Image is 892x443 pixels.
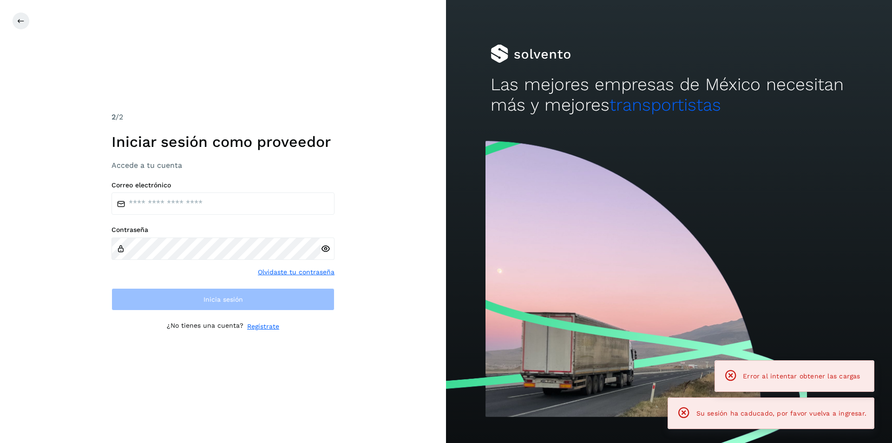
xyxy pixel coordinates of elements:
[696,410,866,417] span: Su sesión ha caducado, por favor vuelva a ingresar.
[610,95,721,115] span: transportistas
[111,112,334,123] div: /2
[111,112,116,121] span: 2
[111,288,334,311] button: Inicia sesión
[203,296,243,303] span: Inicia sesión
[111,133,334,151] h1: Iniciar sesión como proveedor
[167,322,243,331] p: ¿No tienes una cuenta?
[111,161,334,170] h3: Accede a tu cuenta
[111,181,334,189] label: Correo electrónico
[247,322,279,331] a: Regístrate
[111,226,334,234] label: Contraseña
[258,267,334,277] a: Olvidaste tu contraseña
[743,372,860,380] span: Error al intentar obtener las cargas
[491,74,847,116] h2: Las mejores empresas de México necesitan más y mejores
